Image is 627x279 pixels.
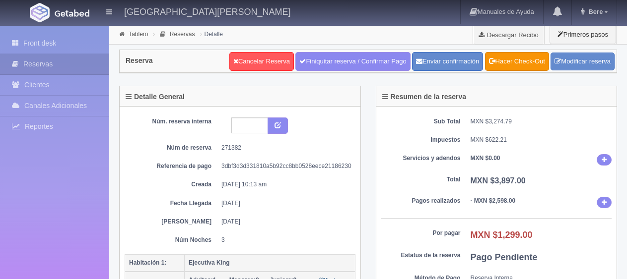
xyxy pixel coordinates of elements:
[132,144,211,152] dt: Núm de reserva
[586,8,603,15] span: Bere
[412,52,483,71] button: Enviar confirmación
[381,175,461,184] dt: Total
[129,31,148,38] a: Tablero
[473,25,544,45] a: Descargar Recibo
[471,197,516,204] b: - MXN $2,598.00
[126,57,153,64] h4: Reserva
[381,229,461,237] dt: Por pagar
[381,251,461,260] dt: Estatus de la reserva
[132,162,211,170] dt: Referencia de pago
[55,9,89,17] img: Getabed
[221,144,348,152] dd: 271382
[229,52,294,71] a: Cancelar Reserva
[471,136,612,144] dd: MXN $622.21
[221,236,348,244] dd: 3
[221,218,348,226] dd: [DATE]
[132,236,211,244] dt: Núm Noches
[381,117,461,126] dt: Sub Total
[132,218,211,226] dt: [PERSON_NAME]
[381,136,461,144] dt: Impuestos
[295,52,410,71] a: Finiquitar reserva / Confirmar Pago
[126,93,185,101] h4: Detalle General
[185,254,355,272] th: Ejecutiva King
[381,154,461,163] dt: Servicios y adendos
[132,199,211,208] dt: Fecha Llegada
[382,93,467,101] h4: Resumen de la reserva
[471,117,612,126] dd: MXN $3,274.79
[124,5,290,17] h4: [GEOGRAPHIC_DATA][PERSON_NAME]
[132,180,211,189] dt: Creada
[221,199,348,208] dd: [DATE]
[170,31,195,38] a: Reservas
[550,25,616,44] button: Primeros pasos
[30,3,50,22] img: Getabed
[471,230,533,240] b: MXN $1,299.00
[471,155,500,162] b: MXN $0.00
[381,197,461,205] dt: Pagos realizados
[485,52,549,71] a: Hacer Check-Out
[551,53,615,71] a: Modificar reserva
[129,259,166,266] b: Habitación 1:
[198,29,225,39] li: Detalle
[221,162,348,170] dd: 3dbf3d3d331810a5b92cc8bb0528eece21186230
[471,176,526,185] b: MXN $3,897.00
[471,252,538,262] b: Pago Pendiente
[221,180,348,189] dd: [DATE] 10:13 am
[132,117,211,126] dt: Núm. reserva interna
